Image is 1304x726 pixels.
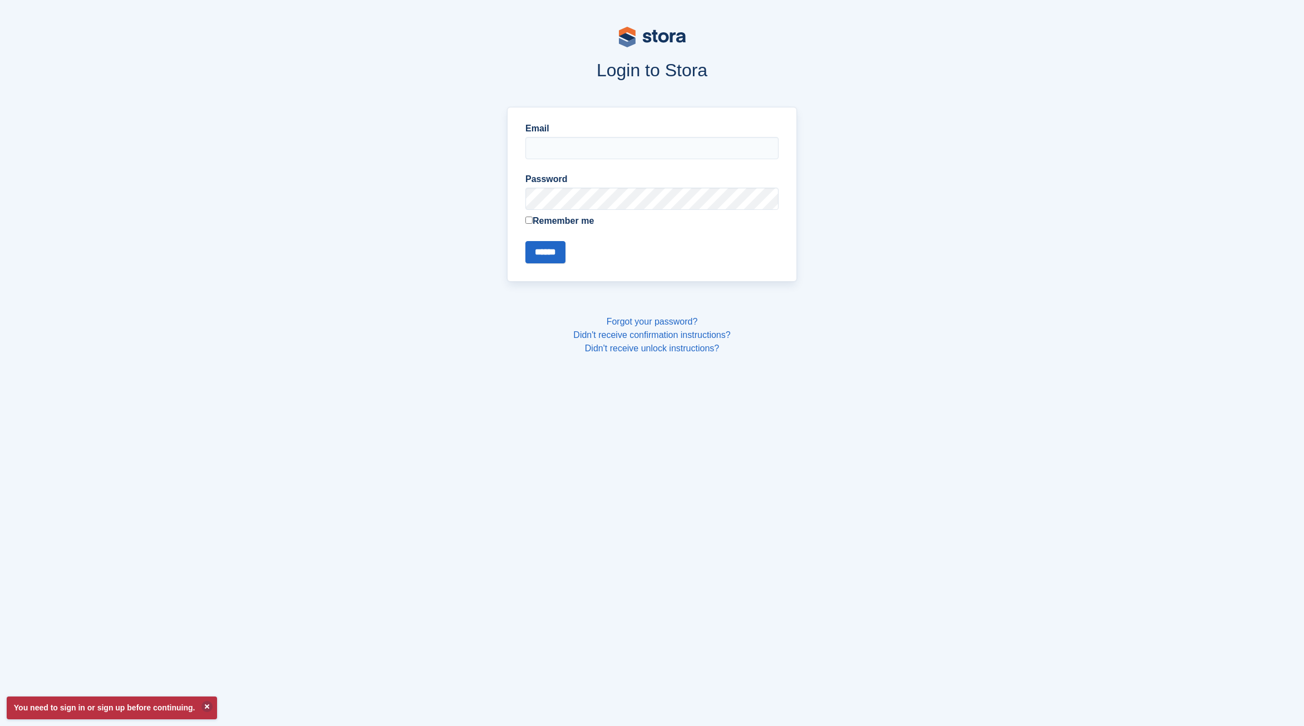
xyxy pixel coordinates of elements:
[607,317,698,326] a: Forgot your password?
[7,696,217,719] p: You need to sign in or sign up before continuing.
[525,173,779,186] label: Password
[525,122,779,135] label: Email
[525,217,533,224] input: Remember me
[573,330,730,340] a: Didn't receive confirmation instructions?
[585,344,719,353] a: Didn't receive unlock instructions?
[619,27,686,47] img: stora-logo-53a41332b3708ae10de48c4981b4e9114cc0af31d8433b30ea865607fb682f29.svg
[525,214,779,228] label: Remember me
[295,60,1010,80] h1: Login to Stora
